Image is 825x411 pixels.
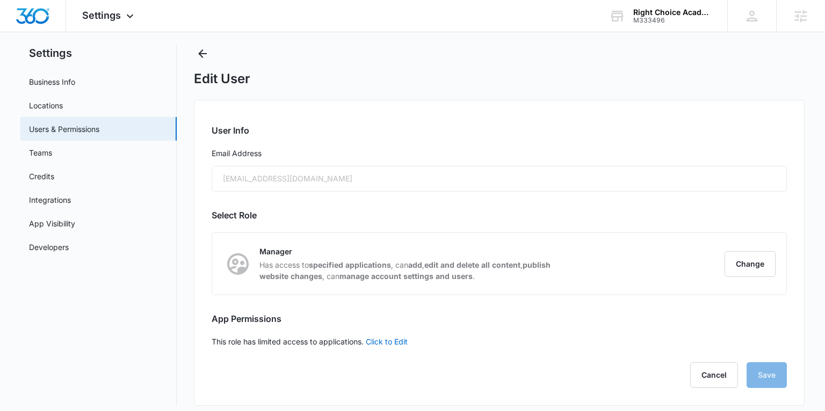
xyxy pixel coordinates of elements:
[366,337,408,346] a: Click to Edit
[29,241,69,253] a: Developers
[212,124,786,137] h2: User Info
[29,123,99,135] a: Users & Permissions
[194,100,804,406] div: This role has limited access to applications.
[30,17,53,26] div: v 4.0.25
[259,246,561,257] p: Manager
[633,17,712,24] div: account id
[17,17,26,26] img: logo_orange.svg
[194,71,250,87] h1: Edit User
[29,194,71,205] a: Integrations
[29,147,52,158] a: Teams
[259,259,561,282] p: Has access to , can , , , can .
[29,76,75,87] a: Business Info
[28,28,118,36] div: Domain: [DOMAIN_NAME]
[194,45,211,62] button: Back
[82,10,121,21] span: Settings
[309,260,391,269] strong: specified applications
[17,28,26,36] img: website_grey.svg
[212,312,786,325] h2: App Permissions
[633,8,712,17] div: account name
[408,260,422,269] strong: add
[725,251,776,277] button: Change
[29,100,63,111] a: Locations
[29,218,75,229] a: App Visibility
[212,209,786,222] h2: Select Role
[29,62,38,71] img: tab_domain_overview_orange.svg
[29,171,54,182] a: Credits
[424,260,520,269] strong: edit and delete all content
[690,362,738,388] button: Cancel
[339,271,473,281] strong: manage account settings and users
[20,45,177,61] h2: Settings
[212,148,786,159] label: Email Address
[107,62,115,71] img: tab_keywords_by_traffic_grey.svg
[41,63,96,70] div: Domain Overview
[119,63,181,70] div: Keywords by Traffic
